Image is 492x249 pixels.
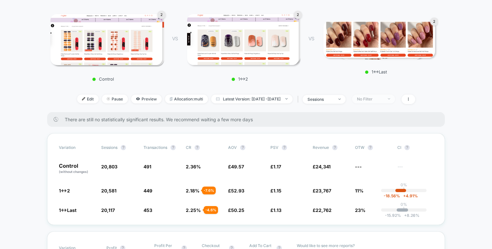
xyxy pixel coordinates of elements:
span: £ [228,164,244,169]
span: OTW [355,145,391,150]
span: 2.25 % [186,207,201,213]
span: VS [172,36,177,41]
p: | [403,187,404,192]
span: There are still no statistically significant results. We recommend waiting a few more days [65,117,432,122]
img: end [338,98,341,100]
span: + [403,193,406,198]
div: - 4.6 % [204,206,218,214]
span: 20,581 [101,188,116,193]
span: 1.15 [273,188,281,193]
p: Would like to see more reports? [297,243,433,248]
span: 1<->2 [59,188,70,193]
div: No Filter [357,97,383,101]
span: 491 [143,164,151,169]
span: Revenue [313,145,329,150]
span: 11% [355,188,363,193]
span: | [296,95,303,104]
span: CR [186,145,191,150]
span: 20,803 [101,164,117,169]
button: ? [404,145,410,150]
span: 23,767 [316,188,331,193]
div: 2 [294,11,302,19]
span: £ [313,207,332,213]
span: 22,762 [316,207,332,213]
span: 24,341 [316,164,331,169]
span: 1.13 [273,207,281,213]
p: | [403,207,404,212]
span: £ [270,188,281,193]
button: ? [195,145,200,150]
img: 1<->2 main [187,14,299,65]
span: + [404,213,407,218]
span: 23% [355,207,365,213]
span: PSV [270,145,279,150]
p: 0% [401,202,407,207]
span: CI [397,145,433,150]
span: Allocation: multi [165,95,208,103]
span: 453 [143,207,152,213]
span: 20,117 [101,207,115,213]
span: £ [313,188,331,193]
p: 0% [401,182,407,187]
span: Transactions [143,145,167,150]
button: ? [332,145,337,150]
span: (without changes) [59,170,88,174]
span: 4.91 % [400,193,418,198]
span: 52.93 [231,188,244,193]
span: 1.17 [273,164,281,169]
span: -18.56 % [384,193,400,198]
img: 1<->Last main [323,21,435,58]
span: Edit [77,95,99,103]
p: 1<->Last [320,69,432,74]
div: 2 [157,11,166,19]
span: 8.26 % [401,213,419,218]
span: Preview [131,95,162,103]
button: ? [171,145,176,150]
span: Variation [59,145,95,150]
span: £ [313,164,331,169]
p: Control [47,76,159,82]
button: ? [121,145,126,150]
img: Control main [50,14,162,65]
span: 449 [143,188,152,193]
span: Latest Version: [DATE] - [DATE] [211,95,293,103]
p: Control [59,163,95,174]
span: -15.92 % [385,213,401,218]
div: 2 [430,18,438,26]
img: calendar [216,97,220,100]
span: 49.57 [231,164,244,169]
p: 1<->2 [184,76,295,82]
span: Sessions [101,145,117,150]
span: £ [270,207,281,213]
span: £ [228,188,244,193]
span: --- [355,164,362,169]
span: 1<->Last [59,207,76,213]
button: ? [368,145,373,150]
span: £ [270,164,281,169]
button: ? [240,145,245,150]
img: end [107,97,110,100]
span: £ [228,207,244,213]
img: rebalance [170,97,172,101]
div: - 7.6 % [202,187,216,194]
span: 50.25 [231,207,244,213]
span: --- [397,165,433,174]
span: 2.36 % [186,164,201,169]
div: sessions [307,97,334,102]
span: 2.18 % [186,188,199,193]
img: end [388,98,390,99]
button: ? [282,145,287,150]
span: AOV [228,145,237,150]
img: edit [82,97,85,100]
img: end [285,98,288,99]
span: VS [308,36,314,41]
span: Pause [102,95,128,103]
